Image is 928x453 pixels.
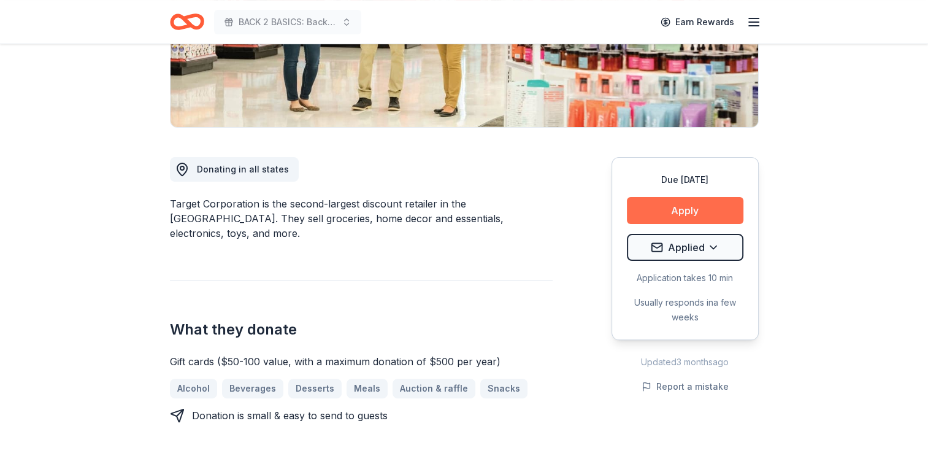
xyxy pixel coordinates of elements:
div: Target Corporation is the second-largest discount retailer in the [GEOGRAPHIC_DATA]. They sell gr... [170,196,553,241]
a: Home [170,7,204,36]
a: Desserts [288,379,342,398]
button: Applied [627,234,743,261]
button: Apply [627,197,743,224]
h2: What they donate [170,320,553,339]
span: BACK 2 BASICS: Back to School Event [239,15,337,29]
div: Due [DATE] [627,172,743,187]
a: Earn Rewards [653,11,742,33]
div: Updated 3 months ago [612,355,759,370]
span: Applied [668,239,705,255]
span: Donating in all states [197,164,289,174]
a: Snacks [480,379,527,398]
div: Usually responds in a few weeks [627,295,743,325]
div: Donation is small & easy to send to guests [192,408,388,423]
a: Meals [347,379,388,398]
a: Alcohol [170,379,217,398]
button: Report a mistake [642,379,729,394]
div: Application takes 10 min [627,271,743,285]
a: Auction & raffle [393,379,475,398]
a: Beverages [222,379,283,398]
div: Gift cards ($50-100 value, with a maximum donation of $500 per year) [170,354,553,369]
button: BACK 2 BASICS: Back to School Event [214,10,361,34]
